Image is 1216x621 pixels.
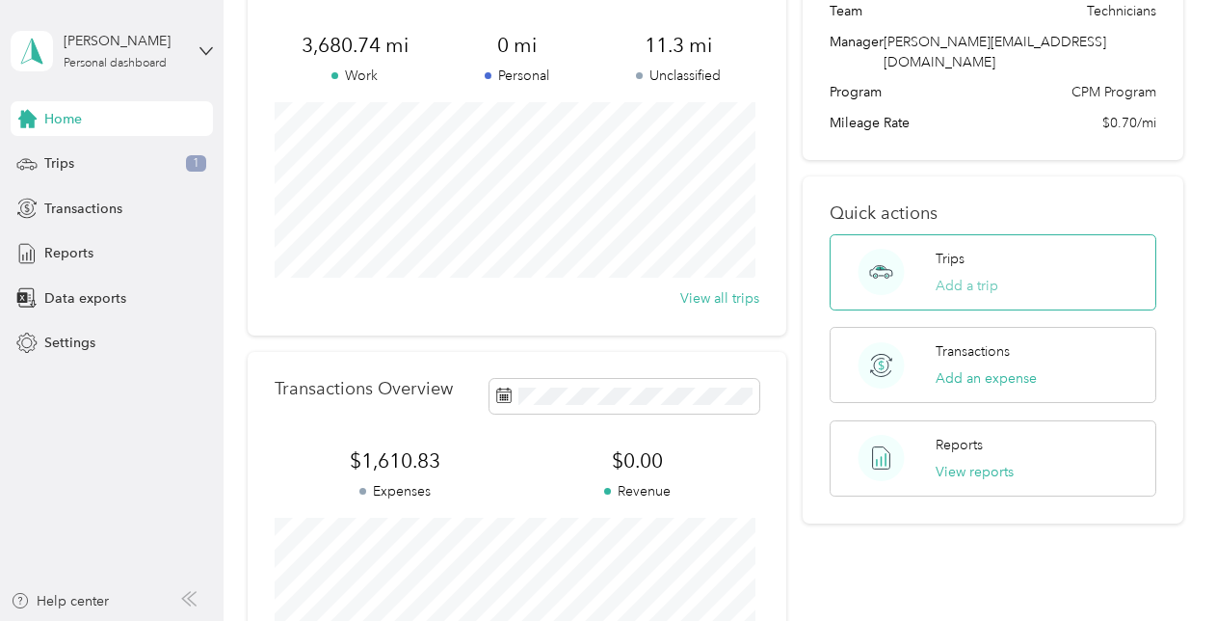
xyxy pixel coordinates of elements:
span: Settings [44,333,95,353]
span: $1,610.83 [275,447,517,474]
span: Trips [44,153,74,174]
p: Expenses [275,481,517,501]
span: 3,680.74 mi [275,32,436,59]
button: Add an expense [936,368,1037,389]
span: 11.3 mi [597,32,759,59]
button: View all trips [680,288,759,309]
span: Mileage Rate [830,113,910,133]
iframe: Everlance-gr Chat Button Frame [1108,513,1216,621]
p: Trips [936,249,965,269]
button: Add a trip [936,276,998,296]
span: Home [44,109,82,129]
span: [PERSON_NAME][EMAIL_ADDRESS][DOMAIN_NAME] [884,34,1106,70]
span: Transactions [44,199,122,219]
span: Team [830,1,862,21]
span: Program [830,82,882,102]
span: Reports [44,243,93,263]
p: Quick actions [830,203,1155,224]
p: Work [275,66,436,86]
span: Data exports [44,288,126,309]
span: Technicians [1087,1,1156,21]
button: Help center [11,591,109,611]
span: CPM Program [1071,82,1156,102]
span: $0.00 [516,447,759,474]
div: [PERSON_NAME] [64,31,184,51]
span: $0.70/mi [1102,113,1156,133]
p: Transactions [936,341,1010,362]
div: Personal dashboard [64,58,167,69]
p: Revenue [516,481,759,501]
span: 0 mi [436,32,597,59]
button: View reports [936,462,1014,482]
p: Transactions Overview [275,379,453,399]
span: Manager [830,32,884,72]
span: 1 [186,155,206,173]
p: Reports [936,435,983,455]
p: Unclassified [597,66,759,86]
p: Personal [436,66,597,86]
